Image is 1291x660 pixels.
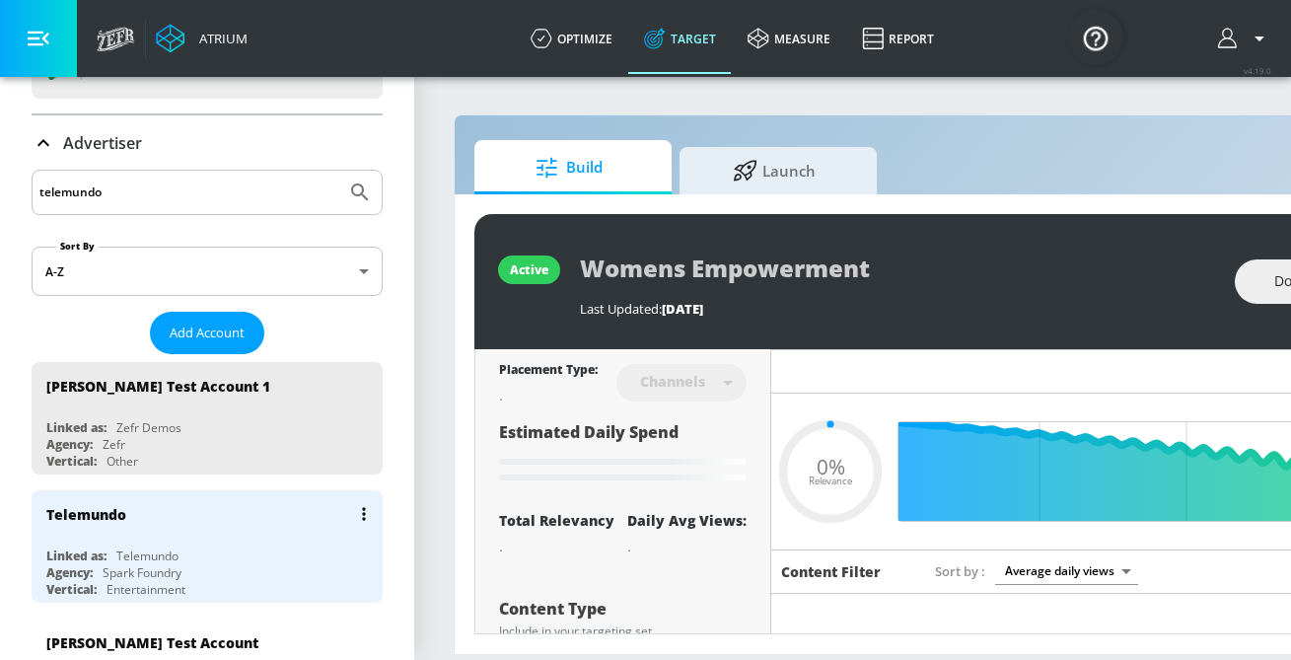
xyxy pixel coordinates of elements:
div: Channels [630,373,715,390]
button: Open Resource Center [1068,10,1123,65]
div: Other [107,453,138,470]
div: Linked as: [46,419,107,436]
a: optimize [515,3,628,74]
div: Average daily views [995,557,1138,584]
span: 0% [817,456,845,477]
div: Telemundo [116,548,179,564]
div: TelemundoLinked as:TelemundoAgency:Spark FoundryVertical:Entertainment [32,490,383,603]
div: Include in your targeting set [499,625,747,637]
div: [PERSON_NAME] Test Account [46,633,258,652]
span: [DATE] [662,300,703,318]
div: Telemundo [46,505,126,524]
a: measure [732,3,846,74]
label: Sort By [56,240,99,253]
div: Daily Avg Views: [627,511,747,530]
div: Zefr [103,436,125,453]
button: Submit Search [338,171,382,214]
span: Estimated Daily Spend [499,421,679,443]
div: [PERSON_NAME] Test Account 1Linked as:Zefr DemosAgency:ZefrVertical:Other [32,362,383,475]
div: Advertiser [32,115,383,171]
div: Zefr Demos [116,419,181,436]
span: Launch [699,147,849,194]
div: Spark Foundry [103,564,181,581]
span: Relevance [809,477,852,486]
div: Estimated Daily Spend [499,421,747,487]
div: Vertical: [46,581,97,598]
a: Target [628,3,732,74]
span: Sort by [935,562,985,580]
div: Linked as: [46,548,107,564]
h6: Content Filter [781,562,881,581]
div: Last Updated: [580,300,1215,318]
span: v 4.19.0 [1244,65,1271,76]
a: Atrium [156,24,248,53]
div: Placement Type: [499,361,598,382]
div: Agency: [46,564,93,581]
a: Report [846,3,950,74]
div: Total Relevancy [499,511,614,530]
span: Build [494,144,644,191]
p: Advertiser [63,132,142,154]
div: Vertical: [46,453,97,470]
div: A-Z [32,247,383,296]
div: Content Type [499,601,747,617]
span: Add Account [170,322,245,344]
input: Search by name [39,180,338,205]
div: Entertainment [107,581,185,598]
div: active [510,261,548,278]
button: Add Account [150,312,264,354]
div: [PERSON_NAME] Test Account 1 [46,377,270,396]
div: Atrium [191,30,248,47]
div: Agency: [46,436,93,453]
